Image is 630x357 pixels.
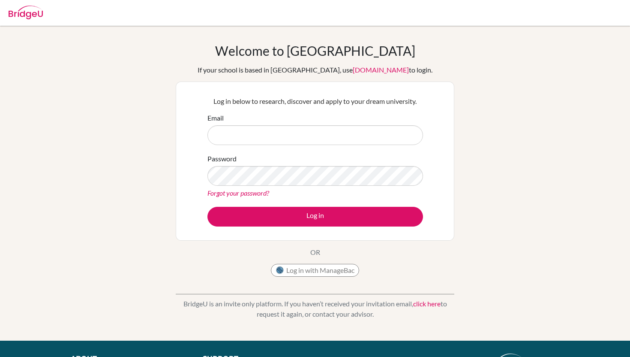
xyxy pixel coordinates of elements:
div: If your school is based in [GEOGRAPHIC_DATA], use to login. [198,65,432,75]
a: Forgot your password? [207,189,269,197]
button: Log in with ManageBac [271,264,359,277]
p: OR [310,247,320,257]
a: click here [413,300,441,308]
button: Log in [207,207,423,227]
label: Email [207,113,224,123]
h1: Welcome to [GEOGRAPHIC_DATA] [215,43,415,58]
a: [DOMAIN_NAME] [353,66,409,74]
p: BridgeU is an invite only platform. If you haven’t received your invitation email, to request it ... [176,299,454,319]
img: Bridge-U [9,6,43,19]
p: Log in below to research, discover and apply to your dream university. [207,96,423,106]
label: Password [207,154,237,164]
